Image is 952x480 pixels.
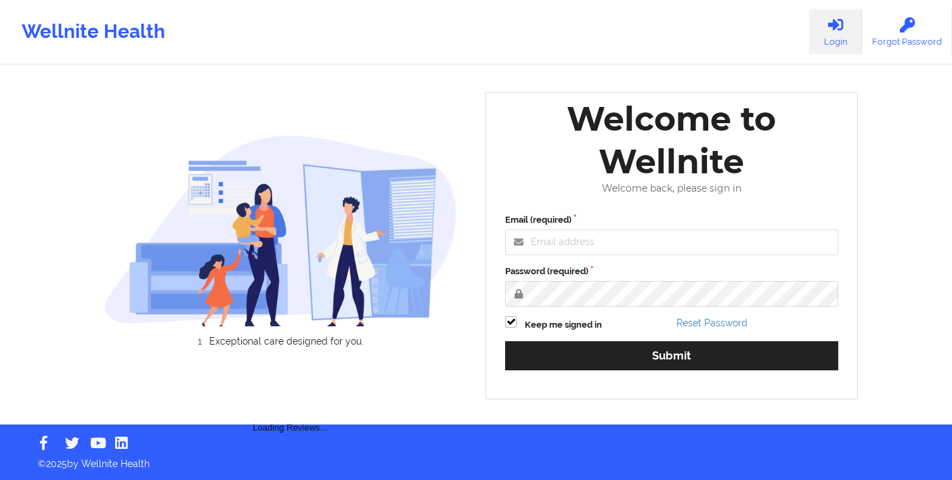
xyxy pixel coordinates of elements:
label: Email (required) [505,213,838,227]
label: Password (required) [505,265,838,278]
input: Email address [505,230,838,255]
a: Login [809,9,862,54]
div: Loading Reviews... [104,370,477,435]
a: Forgot Password [862,9,952,54]
img: wellnite-auth-hero_200.c722682e.png [104,135,458,326]
p: © 2025 by Wellnite Health [28,448,924,471]
a: Reset Password [676,318,748,328]
div: Welcome back, please sign in [496,183,848,194]
label: Keep me signed in [525,318,602,332]
li: Exceptional care designed for you. [116,336,457,347]
div: Welcome to Wellnite [496,97,848,183]
button: Submit [505,341,838,370]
